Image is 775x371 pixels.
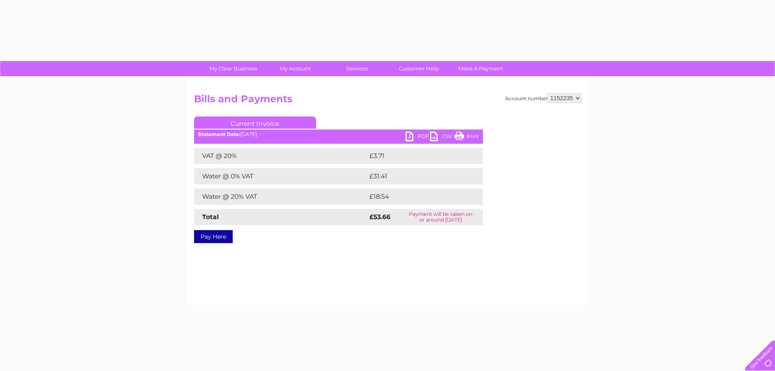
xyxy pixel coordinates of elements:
a: My Account [262,61,329,76]
strong: Total [202,213,219,221]
td: Water @ 20% VAT [194,189,367,205]
a: PDF [406,132,430,143]
td: Payment will be taken on or around [DATE] [399,209,483,225]
a: Print [454,132,479,143]
strong: £53.66 [369,213,391,221]
a: My Clear Business [200,61,267,76]
td: £18.54 [367,189,466,205]
div: Account number [505,93,581,103]
div: [DATE] [194,132,483,137]
a: CSV [430,132,454,143]
td: £31.41 [367,168,465,184]
a: Current Invoice [194,116,316,129]
a: Services [323,61,391,76]
a: Customer Help [385,61,452,76]
td: VAT @ 20% [194,148,367,164]
a: Pay Here [194,230,233,243]
td: Water @ 0% VAT [194,168,367,184]
td: £3.71 [367,148,463,164]
h2: Bills and Payments [194,93,581,109]
a: Make A Payment [447,61,514,76]
b: Statement Date: [198,131,240,137]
